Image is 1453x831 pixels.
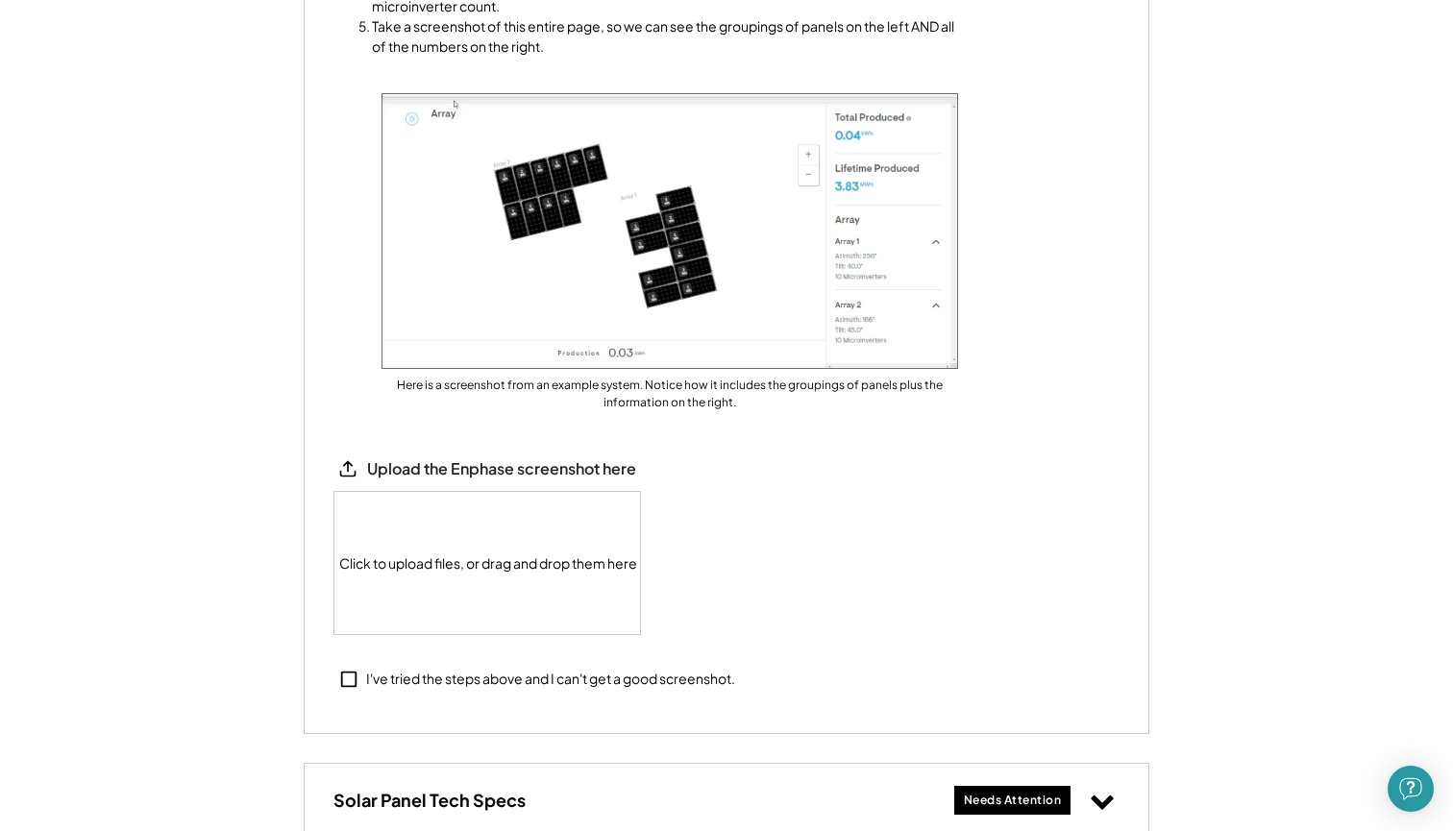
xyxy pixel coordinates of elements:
[382,94,957,368] img: enphase-example.png
[382,377,958,411] div: Here is a screenshot from an example system. Notice how it includes the groupings of panels plus ...
[366,670,735,689] div: I've tried the steps above and I can't get a good screenshot.
[964,793,1062,809] div: Needs Attention
[1388,766,1434,812] div: Open Intercom Messenger
[333,789,526,811] h3: Solar Panel Tech Specs
[334,492,642,634] div: Click to upload files, or drag and drop them here
[367,459,636,479] div: Upload the Enphase screenshot here
[372,16,958,57] li: Take a screenshot of this entire page, so we can see the groupings of panels on the left AND all ...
